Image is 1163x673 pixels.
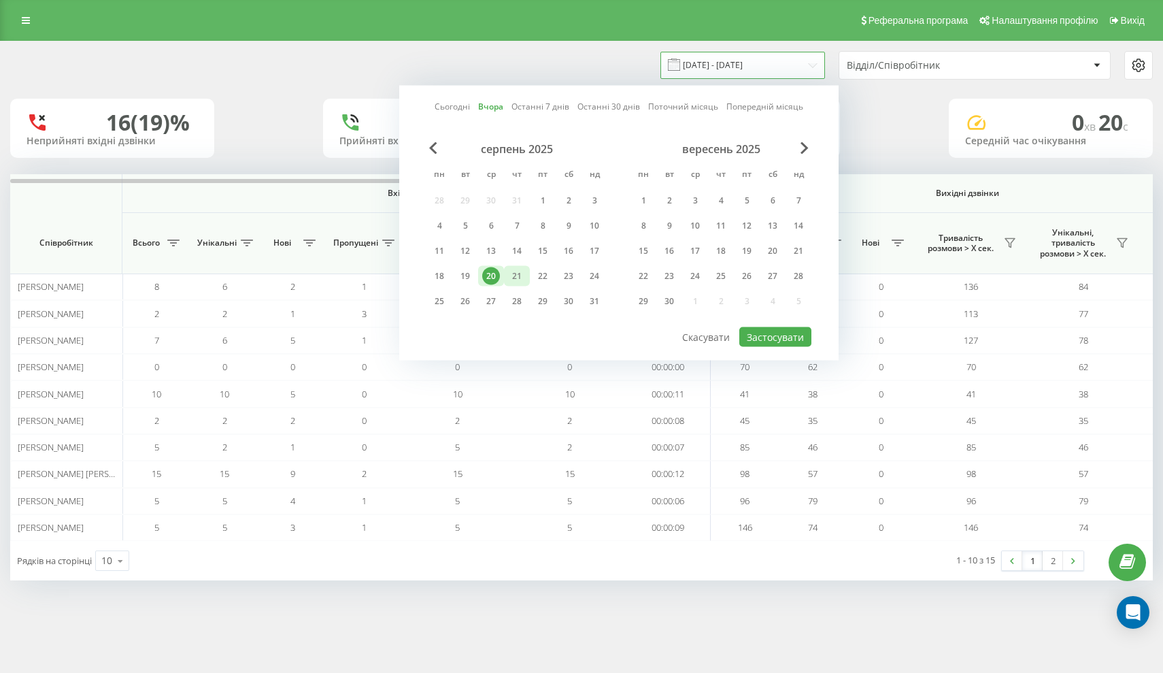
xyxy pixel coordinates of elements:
[17,555,92,567] span: Рядків на сторінці
[711,165,731,186] abbr: четвер
[847,60,1009,71] div: Відділ/Співробітник
[740,441,749,453] span: 85
[1079,414,1088,427] span: 35
[626,408,711,434] td: 00:00:08
[362,388,367,400] span: 0
[18,521,84,534] span: [PERSON_NAME]
[1043,551,1063,570] a: 2
[879,441,883,453] span: 0
[504,241,530,261] div: чт 14 серп 2025 р.
[740,388,749,400] span: 41
[511,100,569,113] a: Останні 7 днів
[18,334,84,346] span: [PERSON_NAME]
[18,280,84,293] span: [PERSON_NAME]
[708,266,734,286] div: чт 25 вер 2025 р.
[879,521,883,534] span: 0
[786,191,811,211] div: нд 7 вер 2025 р.
[630,216,656,236] div: пн 8 вер 2025 р.
[686,217,704,235] div: 10
[455,165,475,186] abbr: вівторок
[556,291,581,312] div: сб 30 серп 2025 р.
[1079,467,1088,480] span: 57
[478,216,504,236] div: ср 6 серп 2025 р.
[560,192,577,210] div: 2
[734,266,760,286] div: пт 26 вер 2025 р.
[534,192,552,210] div: 1
[1079,280,1088,293] span: 84
[1079,441,1088,453] span: 46
[808,441,818,453] span: 46
[222,521,227,534] span: 5
[1079,495,1088,507] span: 79
[362,441,367,453] span: 0
[790,242,807,260] div: 21
[565,388,575,400] span: 10
[966,361,976,373] span: 70
[478,100,503,113] a: Вчора
[362,414,367,427] span: 0
[879,280,883,293] span: 0
[685,165,705,186] abbr: середа
[1079,361,1088,373] span: 62
[788,165,809,186] abbr: неділя
[737,165,757,186] abbr: п’ятниця
[478,241,504,261] div: ср 13 серп 2025 р.
[800,142,809,154] span: Next Month
[734,241,760,261] div: пт 19 вер 2025 р.
[682,191,708,211] div: ср 3 вер 2025 р.
[739,327,811,347] button: Застосувати
[290,388,295,400] span: 5
[530,291,556,312] div: пт 29 серп 2025 р.
[556,216,581,236] div: сб 9 серп 2025 р.
[478,266,504,286] div: ср 20 серп 2025 р.
[1079,521,1088,534] span: 74
[197,237,237,248] span: Унікальні
[154,280,159,293] span: 8
[630,142,811,156] div: вересень 2025
[686,267,704,285] div: 24
[362,280,367,293] span: 1
[222,334,227,346] span: 6
[455,495,460,507] span: 5
[362,361,367,373] span: 0
[154,361,159,373] span: 0
[626,488,711,514] td: 00:00:06
[452,291,478,312] div: вт 26 серп 2025 р.
[740,467,749,480] span: 98
[764,242,781,260] div: 20
[656,241,682,261] div: вт 16 вер 2025 р.
[482,217,500,235] div: 6
[290,280,295,293] span: 2
[808,388,818,400] span: 38
[435,100,470,113] a: Сьогодні
[738,242,756,260] div: 19
[965,135,1136,147] div: Середній час очікування
[154,414,159,427] span: 2
[1084,119,1098,134] span: хв
[626,354,711,380] td: 00:00:00
[556,241,581,261] div: сб 16 серп 2025 р.
[129,237,163,248] span: Всього
[581,266,607,286] div: нд 24 серп 2025 р.
[22,237,110,248] span: Співробітник
[586,293,603,310] div: 31
[584,165,605,186] abbr: неділя
[922,233,1000,254] span: Тривалість розмови > Х сек.
[504,216,530,236] div: чт 7 серп 2025 р.
[222,308,227,320] span: 2
[290,441,295,453] span: 1
[456,217,474,235] div: 5
[762,165,783,186] abbr: субота
[586,267,603,285] div: 24
[879,361,883,373] span: 0
[290,521,295,534] span: 3
[586,192,603,210] div: 3
[808,521,818,534] span: 74
[656,266,682,286] div: вт 23 вер 2025 р.
[808,361,818,373] span: 62
[455,414,460,427] span: 2
[760,191,786,211] div: сб 6 вер 2025 р.
[106,110,190,135] div: 16 (19)%
[808,495,818,507] span: 79
[790,267,807,285] div: 28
